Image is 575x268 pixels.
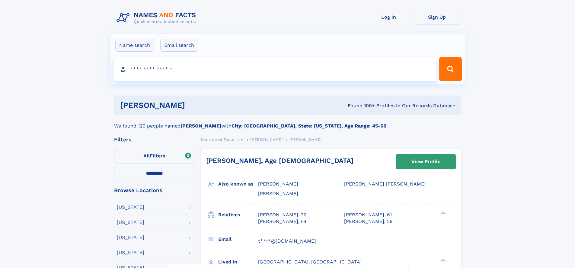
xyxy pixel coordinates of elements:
div: View Profile [411,155,440,169]
input: search input [113,57,437,81]
span: [PERSON_NAME] [250,137,283,142]
b: [PERSON_NAME] [180,123,221,129]
a: [PERSON_NAME], 61 [344,211,392,218]
a: A [241,136,244,143]
span: [PERSON_NAME] [258,181,298,187]
a: [PERSON_NAME], 72 [258,211,306,218]
span: All [143,153,150,159]
div: ❯ [439,211,446,215]
div: [US_STATE] [117,205,144,210]
img: Logo Names and Facts [114,10,201,26]
b: City: [GEOGRAPHIC_DATA], State: [US_STATE], Age Range: 45-60 [232,123,386,129]
a: [PERSON_NAME] [250,136,283,143]
span: [PERSON_NAME] [PERSON_NAME] [344,181,426,187]
div: Browse Locations [114,188,195,193]
span: [GEOGRAPHIC_DATA], [GEOGRAPHIC_DATA] [258,259,362,265]
div: ❯ [439,258,446,262]
a: [PERSON_NAME], 29 [344,218,393,225]
span: [PERSON_NAME] [258,191,298,196]
h1: [PERSON_NAME] [120,102,267,109]
div: We found 120 people named with . [114,115,461,130]
h3: Relatives [218,210,258,220]
label: Filters [114,149,195,163]
div: [US_STATE] [117,235,144,240]
a: Sign Up [413,10,461,24]
div: [US_STATE] [117,250,144,255]
h3: Lived in [218,257,258,267]
h3: Email [218,234,258,244]
button: Search Button [439,57,462,81]
span: A [241,137,244,142]
h3: Also known as [218,179,258,189]
label: Email search [160,39,198,52]
div: Found 100+ Profiles In Our Records Database [266,102,455,109]
a: Log In [365,10,413,24]
label: Name search [115,39,154,52]
div: [US_STATE] [117,220,144,225]
a: [PERSON_NAME], Age [DEMOGRAPHIC_DATA] [206,157,353,164]
span: [PERSON_NAME] [289,137,322,142]
a: View Profile [396,154,456,169]
a: Names and Facts [201,136,234,143]
div: Filters [114,137,195,142]
a: [PERSON_NAME], 54 [258,218,307,225]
